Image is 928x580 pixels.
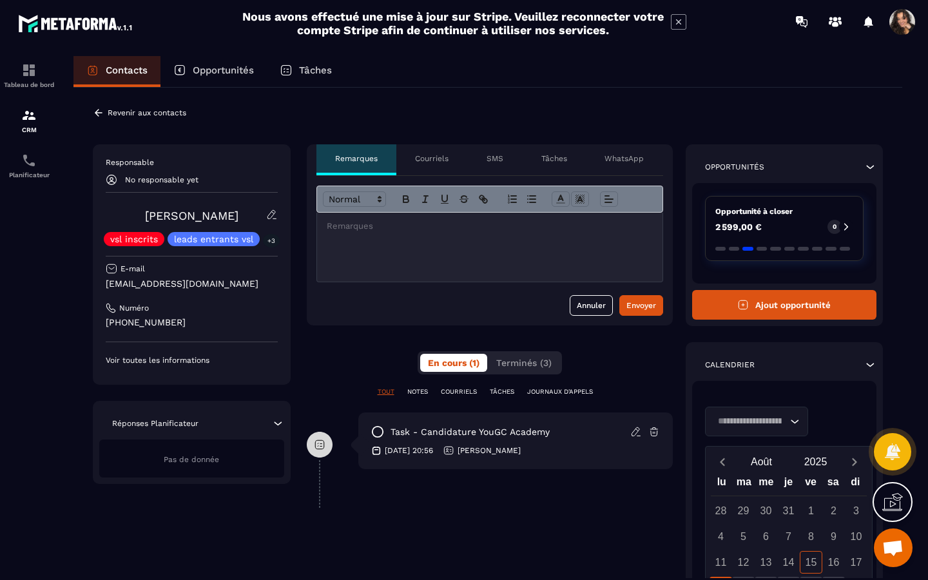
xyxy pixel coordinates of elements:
p: JOURNAUX D'APPELS [527,387,593,396]
p: Réponses Planificateur [112,418,198,429]
p: [EMAIL_ADDRESS][DOMAIN_NAME] [106,278,278,290]
p: Opportunités [705,162,764,172]
p: TOUT [378,387,394,396]
a: Tâches [267,56,345,87]
span: En cours (1) [428,358,479,368]
div: 7 [777,525,800,548]
a: Contacts [73,56,160,87]
p: Tâches [299,64,332,76]
div: 28 [710,499,732,522]
p: Opportunités [193,64,254,76]
span: Terminés (3) [496,358,552,368]
p: NOTES [407,387,428,396]
div: 10 [845,525,867,548]
div: ve [800,473,822,496]
button: Envoyer [619,295,663,316]
p: [PHONE_NUMBER] [106,316,278,329]
p: Remarques [335,153,378,164]
div: 11 [710,551,732,574]
button: Open years overlay [789,450,843,473]
p: Responsable [106,157,278,168]
button: Next month [843,453,867,470]
p: SMS [487,153,503,164]
button: Previous month [711,453,735,470]
p: Contacts [106,64,148,76]
p: TÂCHES [490,387,514,396]
p: Tableau de bord [3,81,55,88]
div: 5 [732,525,755,548]
div: je [777,473,800,496]
div: 31 [777,499,800,522]
p: vsl inscrits [110,235,158,244]
p: +3 [263,234,280,247]
div: Search for option [705,407,808,436]
div: 2 [822,499,845,522]
button: Ajout opportunité [692,290,877,320]
button: Annuler [570,295,613,316]
div: Envoyer [626,299,656,312]
div: ma [733,473,755,496]
div: 1 [800,499,822,522]
input: Search for option [713,414,787,429]
p: E-mail [121,264,145,274]
p: [DATE] 20:56 [385,445,433,456]
h2: Nous avons effectué une mise à jour sur Stripe. Veuillez reconnecter votre compte Stripe afin de ... [242,10,664,37]
div: 17 [845,551,867,574]
p: WhatsApp [604,153,644,164]
div: 3 [845,499,867,522]
div: di [844,473,867,496]
img: logo [18,12,134,35]
p: [PERSON_NAME] [458,445,521,456]
a: formationformationCRM [3,98,55,143]
div: 15 [800,551,822,574]
p: Voir toutes les informations [106,355,278,365]
p: Revenir aux contacts [108,108,186,117]
p: 2 599,00 € [715,222,762,231]
a: Opportunités [160,56,267,87]
div: 13 [755,551,777,574]
span: Pas de donnée [164,455,219,464]
img: formation [21,108,37,123]
div: lu [710,473,733,496]
p: Opportunité à closer [715,206,854,217]
a: schedulerschedulerPlanificateur [3,143,55,188]
div: 29 [732,499,755,522]
button: Open months overlay [735,450,789,473]
div: 30 [755,499,777,522]
p: COURRIELS [441,387,477,396]
p: No responsable yet [125,175,198,184]
button: En cours (1) [420,354,487,372]
button: Terminés (3) [488,354,559,372]
p: leads entrants vsl [174,235,253,244]
img: formation [21,63,37,78]
div: 14 [777,551,800,574]
div: 8 [800,525,822,548]
img: scheduler [21,153,37,168]
div: sa [822,473,844,496]
a: Ouvrir le chat [874,528,913,567]
div: 9 [822,525,845,548]
a: [PERSON_NAME] [145,209,238,222]
p: Calendrier [705,360,755,370]
p: Tâches [541,153,567,164]
div: me [755,473,778,496]
p: 0 [833,222,836,231]
p: task - Candidature YouGC Academy [391,426,550,438]
p: CRM [3,126,55,133]
div: 12 [732,551,755,574]
p: Planificateur [3,171,55,179]
div: 6 [755,525,777,548]
a: formationformationTableau de bord [3,53,55,98]
p: Numéro [119,303,149,313]
div: 16 [822,551,845,574]
div: 4 [710,525,732,548]
p: Courriels [415,153,449,164]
